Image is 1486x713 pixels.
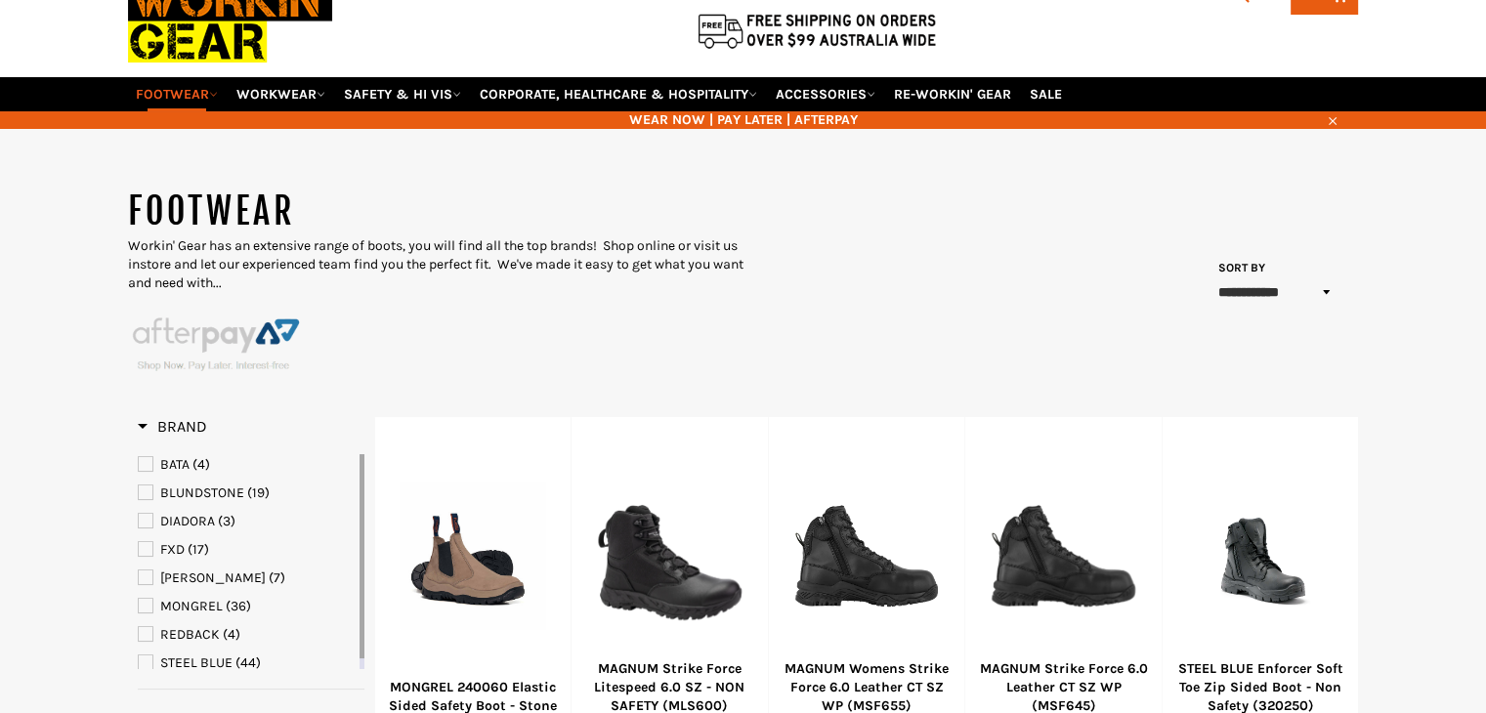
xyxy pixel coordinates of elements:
[472,77,765,111] a: CORPORATE, HEALTHCARE & HOSPITALITY
[235,654,261,671] span: (44)
[1212,260,1266,276] label: Sort by
[128,236,743,293] p: Workin' Gear has an extensive range of boots, you will find all the top brands! Shop online or vi...
[247,484,270,501] span: (19)
[336,77,469,111] a: SAFETY & HI VIS
[138,539,356,561] a: FXD
[226,598,251,614] span: (36)
[160,456,190,473] span: BATA
[138,454,356,476] a: BATA
[229,77,333,111] a: WORKWEAR
[160,541,185,558] span: FXD
[138,652,356,674] a: STEEL BLUE
[1022,77,1070,111] a: SALE
[128,188,743,236] h1: FOOTWEAR
[160,484,244,501] span: BLUNDSTONE
[128,110,1359,129] span: WEAR NOW | PAY LATER | AFTERPAY
[188,541,209,558] span: (17)
[223,626,240,643] span: (4)
[128,77,226,111] a: FOOTWEAR
[138,511,356,532] a: DIADORA
[695,10,939,51] img: Flat $9.95 shipping Australia wide
[160,654,233,671] span: STEEL BLUE
[138,482,356,504] a: BLUNDSTONE
[138,624,356,646] a: REDBACK
[886,77,1019,111] a: RE-WORKIN' GEAR
[138,417,207,437] h3: Brand
[138,596,356,617] a: MONGREL
[269,569,285,586] span: (7)
[160,626,220,643] span: REDBACK
[160,598,223,614] span: MONGREL
[160,513,215,529] span: DIADORA
[138,417,207,436] span: Brand
[192,456,210,473] span: (4)
[768,77,883,111] a: ACCESSORIES
[138,567,356,589] a: MACK
[160,569,266,586] span: [PERSON_NAME]
[218,513,235,529] span: (3)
